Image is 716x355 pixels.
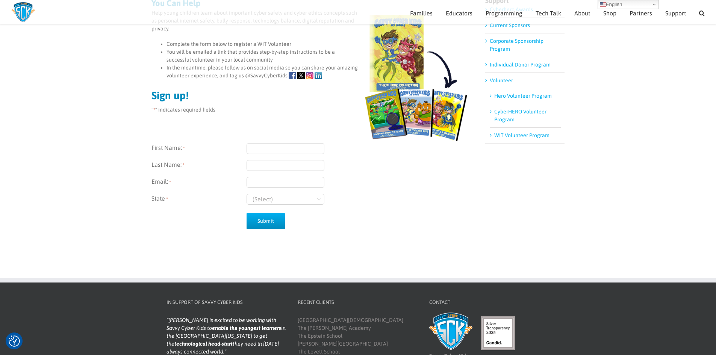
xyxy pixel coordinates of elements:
[297,72,305,79] img: icons-X.png
[481,316,515,350] img: candid-seal-silver-2025.svg
[429,313,472,350] img: Savvy Cyber Kids
[167,40,469,48] li: Complete the form below to register a WIT Volunteer
[600,2,606,8] img: en
[490,77,513,83] a: Volunteer
[151,143,247,154] label: First Name:
[174,341,233,347] strong: technological head-start
[298,299,417,306] h4: Recent Clients
[315,72,322,79] img: icons-linkedin.png
[494,109,546,122] a: CyberHERO Volunteer Program
[212,325,281,331] strong: enable the youngest learners
[494,132,549,138] a: WIT Volunteer Program
[167,48,469,64] li: You will be emailed a link that provides step-by-step instructions to be a successful volunteer i...
[494,93,552,99] a: Hero Volunteer Program
[486,10,522,16] span: Programming
[11,2,35,23] img: Savvy Cyber Kids Logo
[446,10,472,16] span: Educators
[490,38,543,52] a: Corporate Sponsorship Program
[151,160,247,171] label: Last Name:
[490,62,551,68] a: Individual Donor Program
[9,335,20,347] img: Revisit consent button
[630,10,652,16] span: Partners
[574,10,590,16] span: About
[151,194,247,205] label: State
[306,72,313,79] img: icons-Instagram.png
[429,299,549,306] h4: Contact
[490,22,530,28] a: Current Sponsors
[603,10,616,16] span: Shop
[665,10,686,16] span: Support
[151,106,469,114] p: " " indicates required fields
[9,335,20,347] button: Consent Preferences
[289,72,296,79] img: icons-Facebook.png
[151,90,469,101] h2: Sign up!
[410,10,433,16] span: Families
[151,177,247,188] label: Email:
[247,213,285,229] input: Submit
[167,64,469,80] li: In the meantime, please follow us on social media so you can share your amazing volunteer experie...
[536,10,561,16] span: Tech Talk
[167,299,286,306] h4: In Support of Savvy Cyber Kids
